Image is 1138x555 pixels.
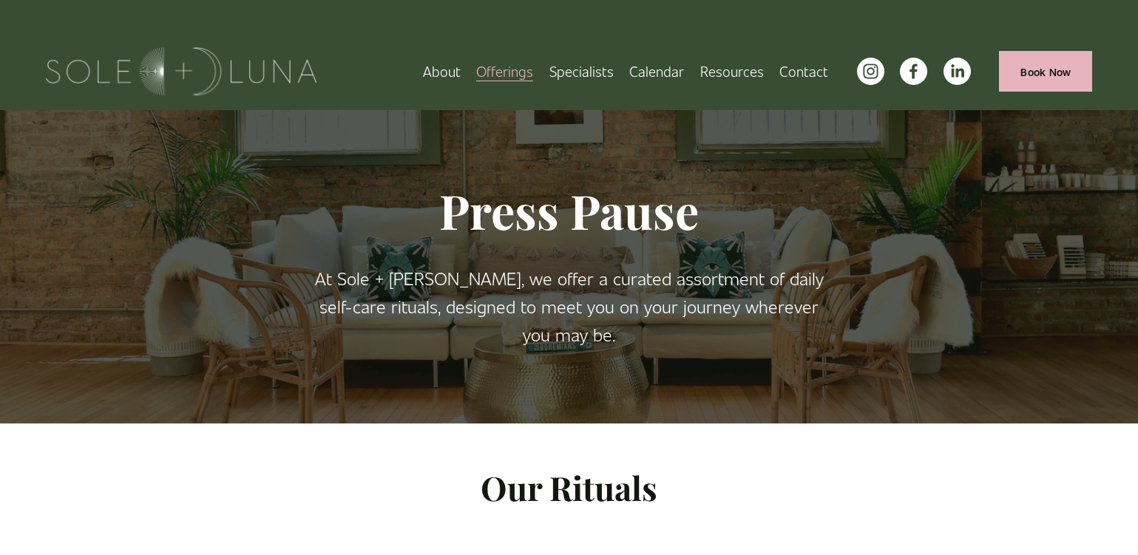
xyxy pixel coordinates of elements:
a: folder dropdown [700,58,764,84]
img: Sole + Luna [46,47,317,95]
h1: Press Pause [311,182,828,240]
a: facebook-unauth [900,58,927,85]
a: Calendar [629,58,684,84]
a: Book Now [999,51,1092,92]
a: folder dropdown [476,58,533,84]
p: Our Rituals [52,461,1087,514]
span: Resources [700,60,764,83]
a: LinkedIn [944,58,971,85]
a: instagram-unauth [857,58,884,85]
a: Contact [779,58,828,84]
a: About [423,58,461,84]
p: At Sole + [PERSON_NAME], we offer a curated assortment of daily self-care rituals, designed to me... [311,264,828,349]
a: Specialists [549,58,614,84]
span: Offerings [476,60,533,83]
